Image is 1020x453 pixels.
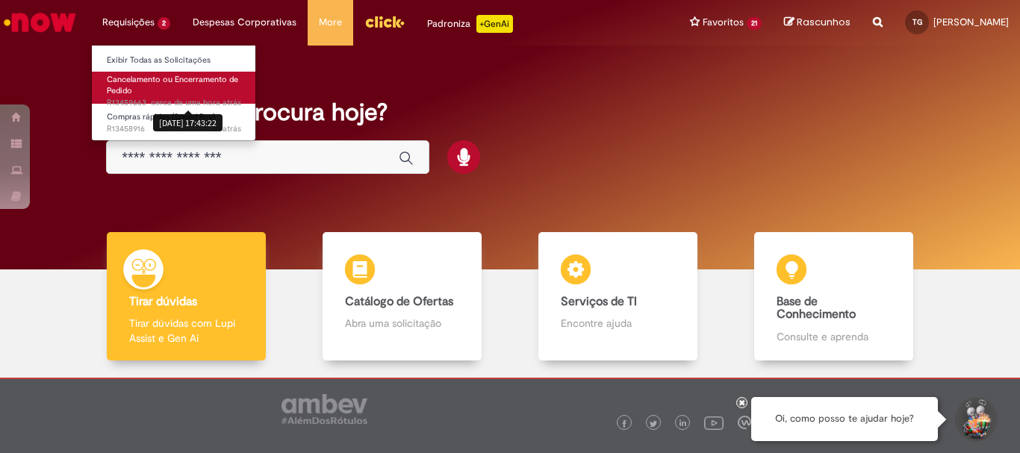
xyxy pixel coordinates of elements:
[704,413,724,432] img: logo_footer_youtube.png
[933,16,1009,28] span: [PERSON_NAME]
[621,420,628,428] img: logo_footer_facebook.png
[1,7,78,37] img: ServiceNow
[751,397,938,441] div: Oi, como posso te ajudar hoje?
[158,17,170,30] span: 2
[107,123,241,135] span: R13458916
[92,72,256,104] a: Aberto R13459663 : Cancelamento ou Encerramento de Pedido
[107,97,241,109] span: R13459663
[680,419,687,428] img: logo_footer_linkedin.png
[510,232,726,361] a: Serviços de TI Encontre ajuda
[129,316,243,346] p: Tirar dúvidas com Lupi Assist e Gen Ai
[91,45,256,141] ul: Requisições
[738,416,751,429] img: logo_footer_workplace.png
[747,17,762,30] span: 21
[193,15,296,30] span: Despesas Corporativas
[345,294,453,309] b: Catálogo de Ofertas
[78,232,294,361] a: Tirar dúvidas Tirar dúvidas com Lupi Assist e Gen Ai
[102,15,155,30] span: Requisições
[345,316,458,331] p: Abra uma solicitação
[953,397,998,442] button: Iniciar Conversa de Suporte
[561,294,637,309] b: Serviços de TI
[319,15,342,30] span: More
[561,316,674,331] p: Encontre ajuda
[777,329,890,344] p: Consulte e aprenda
[476,15,513,33] p: +GenAi
[129,294,197,309] b: Tirar dúvidas
[92,52,256,69] a: Exibir Todas as Solicitações
[726,232,942,361] a: Base de Conhecimento Consulte e aprenda
[427,15,513,33] div: Padroniza
[797,15,850,29] span: Rascunhos
[784,16,850,30] a: Rascunhos
[107,111,215,122] span: Compras rápidas (Speed Buy)
[106,99,914,125] h2: O que você procura hoje?
[107,74,238,97] span: Cancelamento ou Encerramento de Pedido
[703,15,744,30] span: Favoritos
[912,17,922,27] span: TG
[777,294,856,322] b: Base de Conhecimento
[151,97,241,108] span: cerca de uma hora atrás
[282,394,367,424] img: logo_footer_ambev_rotulo_gray.png
[211,123,241,134] span: 3h atrás
[211,123,241,134] time: 28/08/2025 15:58:49
[92,109,256,137] a: Aberto R13458916 : Compras rápidas (Speed Buy)
[650,420,657,428] img: logo_footer_twitter.png
[153,114,223,131] div: [DATE] 17:43:22
[364,10,405,33] img: click_logo_yellow_360x200.png
[294,232,510,361] a: Catálogo de Ofertas Abra uma solicitação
